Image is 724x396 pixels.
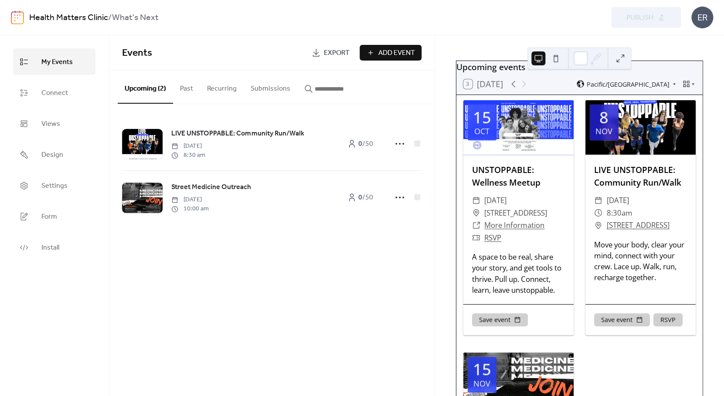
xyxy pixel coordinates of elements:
[171,128,304,139] a: LIVE UNSTOPPABLE: Community Run/Walk
[13,79,95,106] a: Connect
[606,194,629,207] span: [DATE]
[13,234,95,261] a: Install
[13,110,95,137] a: Views
[171,195,209,204] span: [DATE]
[599,110,608,125] div: 8
[585,164,696,189] div: LIVE UNSTOPPABLE: Community Run/Walk
[606,207,632,220] span: 8:30am
[339,190,382,205] a: 0/50
[472,232,480,244] div: ​
[11,10,24,24] img: logo
[691,7,713,28] div: ER
[606,219,669,232] a: [STREET_ADDRESS]
[472,313,528,326] button: Save event
[122,44,152,63] span: Events
[41,210,57,223] span: Form
[484,233,501,243] a: RSVP
[29,10,108,26] a: Health Matters Clinic
[358,193,373,203] span: / 50
[456,61,703,74] div: Upcoming events
[244,71,297,103] button: Submissions
[171,151,205,160] span: 8:30 am
[585,239,696,283] div: Move your body, clear your mind, connect with your crew. Lace up. Walk, run, recharge together.
[13,141,95,168] a: Design
[108,10,112,26] b: /
[358,191,362,204] b: 0
[339,136,382,152] a: 0/50
[13,172,95,199] a: Settings
[484,207,547,220] span: [STREET_ADDRESS]
[118,71,173,104] button: Upcoming (2)
[41,241,59,254] span: Install
[472,194,480,207] div: ​
[472,207,480,220] div: ​
[595,127,612,135] div: Nov
[41,55,73,69] span: My Events
[473,110,491,125] div: 15
[360,45,421,61] button: Add Event
[463,251,574,295] div: A space to be real, share your story, and get tools to thrive. Pull up. Connect, learn, leave uns...
[594,219,602,232] div: ​
[41,179,68,193] span: Settings
[474,127,489,135] div: Oct
[173,71,200,103] button: Past
[358,137,362,151] b: 0
[41,148,63,162] span: Design
[587,81,670,87] span: Pacific/[GEOGRAPHIC_DATA]
[472,219,480,232] div: ​
[594,194,602,207] div: ​
[473,379,490,387] div: Nov
[41,117,60,131] span: Views
[472,164,540,188] a: UNSTOPPABLE: Wellness Meetup
[305,45,356,61] a: Export
[653,313,683,326] button: RSVP
[594,207,602,220] div: ​
[41,86,68,100] span: Connect
[473,362,491,377] div: 15
[13,203,95,230] a: Form
[200,71,244,103] button: Recurring
[13,48,95,75] a: My Events
[171,204,209,213] span: 10:00 am
[484,194,506,207] span: [DATE]
[171,129,304,139] span: LIVE UNSTOPPABLE: Community Run/Walk
[594,313,650,326] button: Save event
[358,139,373,149] span: / 50
[171,142,205,151] span: [DATE]
[324,48,350,58] span: Export
[484,220,544,230] a: More Information
[112,10,159,26] b: What's Next
[171,182,251,193] a: Street Medicine Outreach
[378,48,415,58] span: Add Event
